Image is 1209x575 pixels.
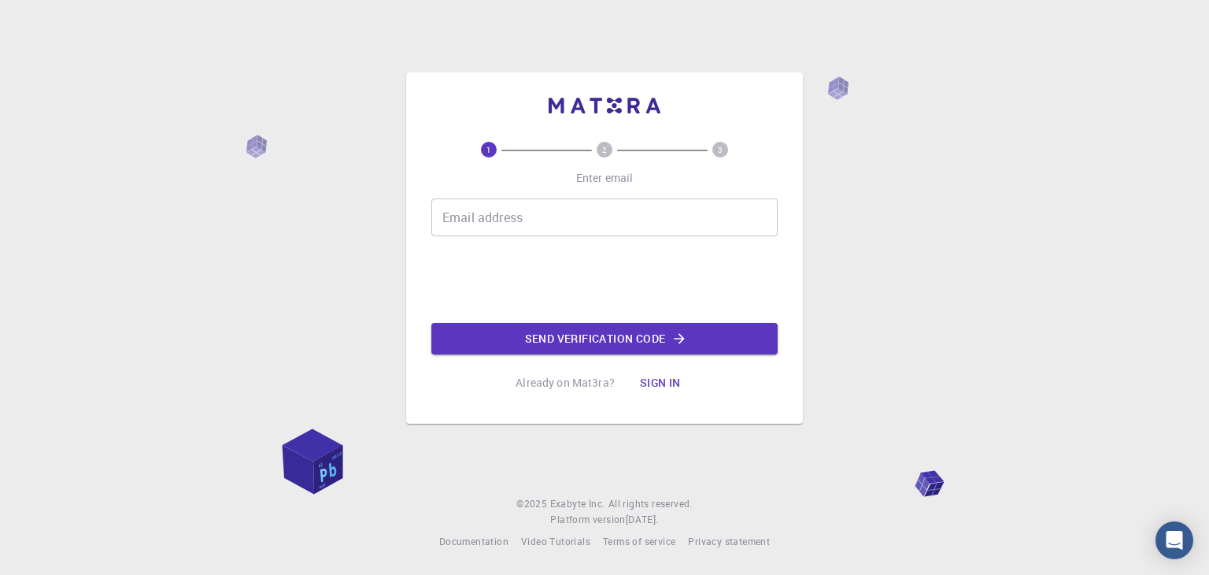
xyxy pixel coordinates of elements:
[603,534,675,550] a: Terms of service
[603,535,675,547] span: Terms of service
[627,367,693,399] button: Sign in
[550,496,605,512] a: Exabyte Inc.
[688,534,770,550] a: Privacy statement
[576,170,634,186] p: Enter email
[516,375,615,391] p: Already on Mat3ra?
[1155,521,1193,559] div: Open Intercom Messenger
[485,249,724,310] iframe: reCAPTCHA
[626,512,659,528] a: [DATE].
[439,535,508,547] span: Documentation
[718,144,723,155] text: 3
[521,535,590,547] span: Video Tutorials
[439,534,508,550] a: Documentation
[516,496,549,512] span: © 2025
[688,535,770,547] span: Privacy statement
[608,496,693,512] span: All rights reserved.
[486,144,491,155] text: 1
[626,513,659,525] span: [DATE] .
[431,323,778,354] button: Send verification code
[550,512,625,528] span: Platform version
[521,534,590,550] a: Video Tutorials
[550,497,605,510] span: Exabyte Inc.
[602,144,607,155] text: 2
